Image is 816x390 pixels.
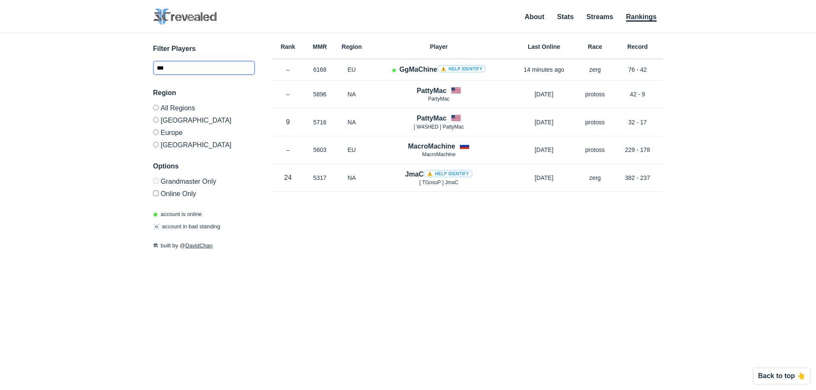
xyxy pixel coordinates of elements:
[557,13,574,20] a: Stats
[626,13,657,22] a: Rankings
[304,90,336,98] p: 5896
[578,146,612,154] p: protoss
[304,44,336,50] h6: MMR
[272,117,304,127] p: 9
[336,146,368,154] p: EU
[428,96,450,102] span: PartyMac
[408,141,455,151] h4: MacroMachine
[578,174,612,182] p: zerg
[414,124,464,130] span: [ W4SHED ] PattyMac
[578,118,612,126] p: protoss
[336,65,368,74] p: EU
[392,67,396,73] span: Account is laddering
[510,118,578,126] p: [DATE]
[578,90,612,98] p: protoss
[153,129,159,135] input: Europe
[153,138,255,149] label: [GEOGRAPHIC_DATA]
[153,187,255,197] label: Only show accounts currently laddering
[304,65,336,74] p: 6168
[612,174,663,182] p: 382 - 237
[153,105,255,114] label: All Regions
[612,146,663,154] p: 229 - 178
[153,222,220,231] p: account in bad standing
[612,118,663,126] p: 32 - 17
[304,146,336,154] p: 5603
[153,117,159,123] input: [GEOGRAPHIC_DATA]
[336,90,368,98] p: NA
[405,169,472,179] h4: JmaC
[399,65,486,74] h4: GgMaChine
[437,65,486,73] a: ⚠️ Help identify
[336,118,368,126] p: NA
[153,211,158,217] span: ◉
[525,13,544,20] a: About
[153,8,217,25] img: SC2 Revealed
[510,44,578,50] h6: Last Online
[510,146,578,154] p: [DATE]
[153,114,255,126] label: [GEOGRAPHIC_DATA]
[153,223,160,230] span: ☠️
[153,191,159,196] input: Online Only
[424,170,473,177] a: ⚠️ Help identify
[336,174,368,182] p: NA
[422,152,456,157] span: MacroMachine
[272,173,304,182] p: 24
[153,44,255,54] h3: Filter Players
[304,174,336,182] p: 5317
[272,44,304,50] h6: Rank
[416,113,446,123] h4: PattyMac
[336,44,368,50] h6: Region
[578,44,612,50] h6: Race
[510,90,578,98] p: [DATE]
[153,142,159,147] input: [GEOGRAPHIC_DATA]
[304,118,336,126] p: 5716
[153,178,159,184] input: Grandmaster Only
[272,146,304,154] p: –
[612,65,663,74] p: 76 - 42
[578,65,612,74] p: zerg
[368,44,510,50] h6: Player
[586,13,613,20] a: Streams
[153,105,159,110] input: All Regions
[612,44,663,50] h6: Record
[153,88,255,98] h3: Region
[153,126,255,138] label: Europe
[758,373,805,379] p: Back to top 👆
[272,90,304,98] p: –
[153,161,255,171] h3: Options
[153,241,255,250] p: built by @
[153,178,255,187] label: Only Show accounts currently in Grandmaster
[510,65,578,74] p: 14 minutes ago
[153,242,159,249] span: 🛠
[612,90,663,98] p: 42 - 9
[153,210,202,219] p: account is online
[272,65,304,74] p: –
[419,180,459,185] span: [ TGosuP ] JmaC
[416,86,446,95] h4: PattyMac
[510,174,578,182] p: [DATE]
[185,242,212,249] a: DavidChan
